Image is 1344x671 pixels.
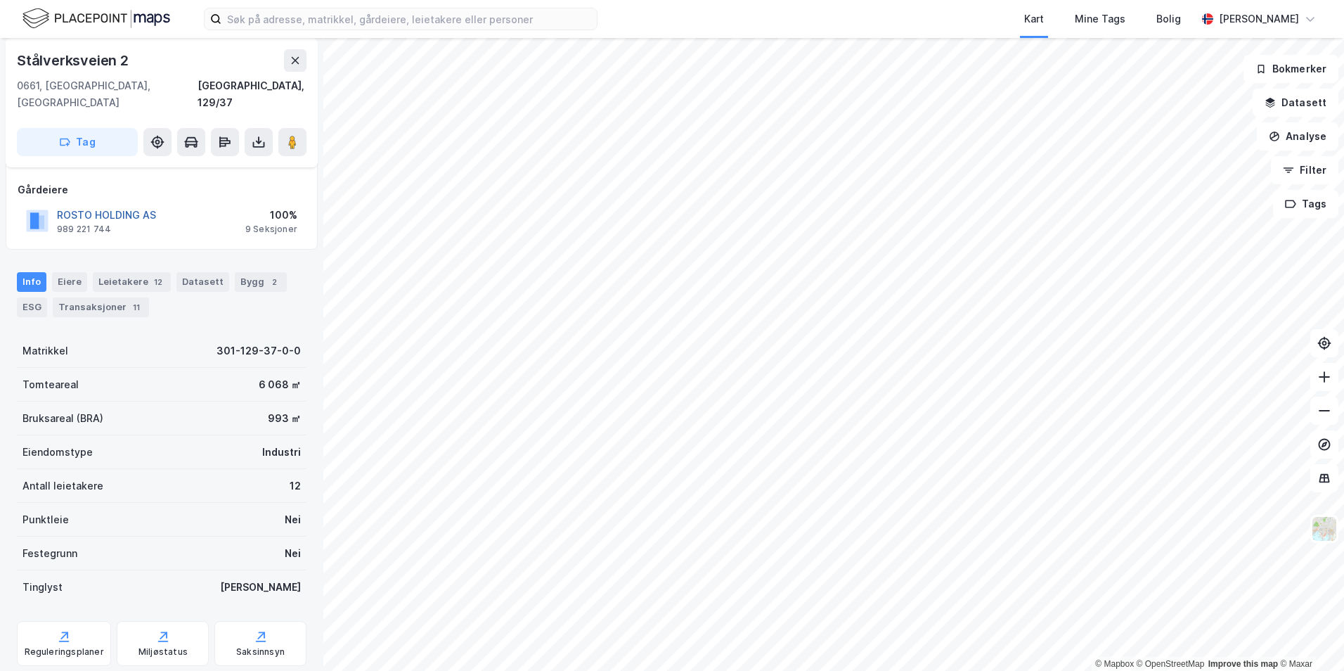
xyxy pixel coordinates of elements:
div: 0661, [GEOGRAPHIC_DATA], [GEOGRAPHIC_DATA] [17,77,198,111]
div: Reguleringsplaner [25,646,104,658]
img: logo.f888ab2527a4732fd821a326f86c7f29.svg [22,6,170,31]
div: Tomteareal [22,376,79,393]
div: Eiendomstype [22,444,93,461]
button: Bokmerker [1243,55,1338,83]
div: Transaksjoner [53,298,149,317]
div: 2 [267,275,281,289]
button: Analyse [1257,122,1338,151]
div: Kart [1024,11,1044,27]
div: [PERSON_NAME] [1219,11,1299,27]
div: Bygg [235,272,287,292]
div: Nei [285,511,301,528]
button: Filter [1271,156,1338,184]
div: ESG [17,298,47,317]
a: Improve this map [1208,659,1278,669]
button: Tag [17,128,138,156]
a: Mapbox [1095,659,1134,669]
div: Datasett [176,272,229,292]
div: Leietakere [93,272,171,292]
div: Antall leietakere [22,478,103,494]
div: Info [17,272,46,292]
iframe: Chat Widget [1274,603,1344,671]
div: Kontrollprogram for chat [1274,603,1344,671]
div: Gårdeiere [18,181,306,198]
div: 12 [290,478,301,494]
div: Punktleie [22,511,69,528]
div: Matrikkel [22,343,68,359]
div: 100% [245,207,297,224]
div: Festegrunn [22,545,77,562]
div: Bolig [1156,11,1181,27]
div: Saksinnsyn [236,646,285,658]
div: Eiere [52,272,87,292]
button: Datasett [1253,89,1338,117]
div: 301-129-37-0-0 [217,343,301,359]
div: 989 221 744 [57,224,111,235]
div: [GEOGRAPHIC_DATA], 129/37 [198,77,306,111]
div: Industri [262,444,301,461]
div: Tinglyst [22,579,63,596]
div: Nei [285,545,301,562]
button: Tags [1273,190,1338,218]
div: 12 [151,275,165,289]
div: 6 068 ㎡ [259,376,301,393]
input: Søk på adresse, matrikkel, gårdeiere, leietakere eller personer [221,8,597,30]
div: Bruksareal (BRA) [22,410,103,427]
div: 9 Seksjoner [245,224,297,235]
div: 11 [129,300,143,314]
div: Mine Tags [1075,11,1125,27]
img: Z [1311,516,1338,542]
div: Stålverksveien 2 [17,49,131,72]
div: Miljøstatus [138,646,188,658]
div: 993 ㎡ [268,410,301,427]
div: [PERSON_NAME] [220,579,301,596]
a: OpenStreetMap [1137,659,1205,669]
